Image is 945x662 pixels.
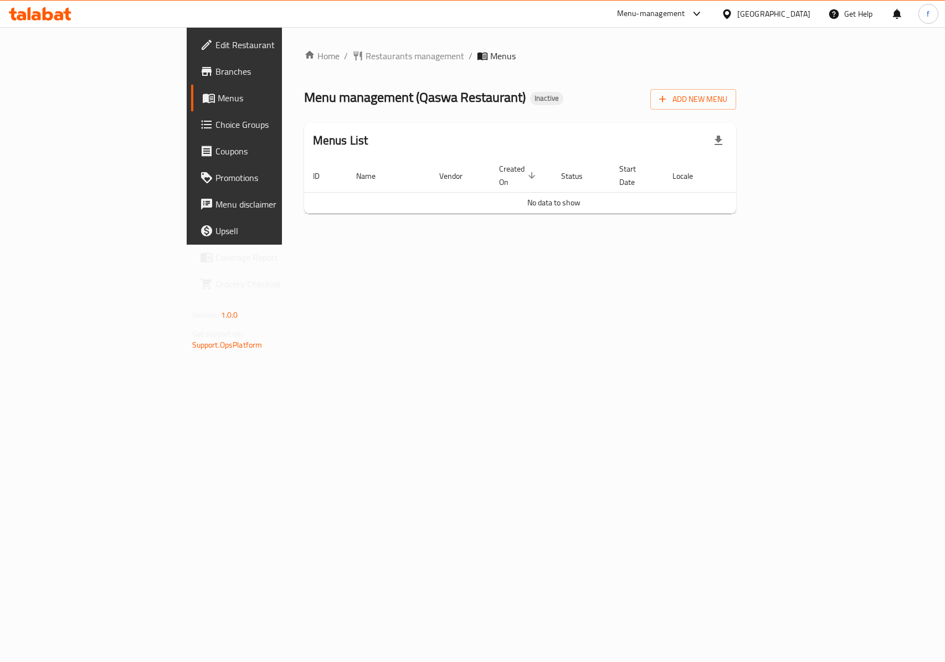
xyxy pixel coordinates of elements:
[215,171,336,184] span: Promotions
[215,224,336,237] span: Upsell
[215,277,336,291] span: Grocery Checklist
[221,308,238,322] span: 1.0.0
[313,169,334,183] span: ID
[191,85,345,111] a: Menus
[215,38,336,51] span: Edit Restaurant
[659,92,727,106] span: Add New Menu
[215,65,336,78] span: Branches
[215,198,336,211] span: Menu disclaimer
[561,169,597,183] span: Status
[313,132,368,149] h2: Menus List
[191,111,345,138] a: Choice Groups
[617,7,685,20] div: Menu-management
[530,92,563,105] div: Inactive
[191,244,345,271] a: Coverage Report
[215,144,336,158] span: Coupons
[304,49,737,63] nav: breadcrumb
[215,118,336,131] span: Choice Groups
[490,49,516,63] span: Menus
[344,49,348,63] li: /
[705,127,732,154] div: Export file
[721,159,804,193] th: Actions
[499,162,539,189] span: Created On
[439,169,477,183] span: Vendor
[356,169,390,183] span: Name
[737,8,810,20] div: [GEOGRAPHIC_DATA]
[352,49,464,63] a: Restaurants management
[191,58,345,85] a: Branches
[191,138,345,164] a: Coupons
[527,195,581,210] span: No data to show
[218,91,336,105] span: Menus
[215,251,336,264] span: Coverage Report
[672,169,707,183] span: Locale
[469,49,472,63] li: /
[191,191,345,218] a: Menu disclaimer
[619,162,650,189] span: Start Date
[304,159,804,214] table: enhanced table
[530,94,563,103] span: Inactive
[304,85,526,110] span: Menu management ( Qaswa Restaurant )
[192,327,243,341] span: Get support on:
[191,218,345,244] a: Upsell
[650,89,736,110] button: Add New Menu
[927,8,929,20] span: f
[191,271,345,297] a: Grocery Checklist
[366,49,464,63] span: Restaurants management
[191,32,345,58] a: Edit Restaurant
[192,308,219,322] span: Version:
[191,164,345,191] a: Promotions
[192,338,263,352] a: Support.OpsPlatform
